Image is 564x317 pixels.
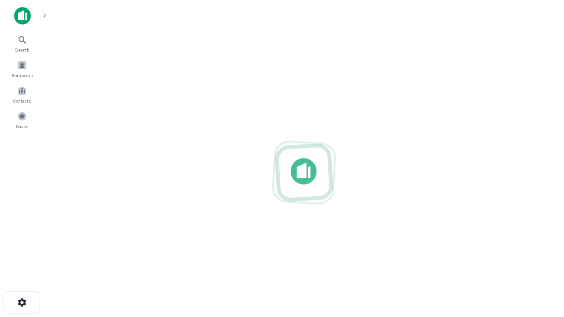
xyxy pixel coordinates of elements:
a: Search [3,31,41,55]
span: Contacts [13,97,31,104]
span: Borrowers [11,72,33,79]
span: Saved [16,123,29,130]
a: Borrowers [3,57,41,81]
iframe: Chat Widget [520,218,564,261]
a: Contacts [3,82,41,106]
img: capitalize-icon.png [14,7,31,25]
a: Saved [3,108,41,132]
span: Search [15,46,30,53]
